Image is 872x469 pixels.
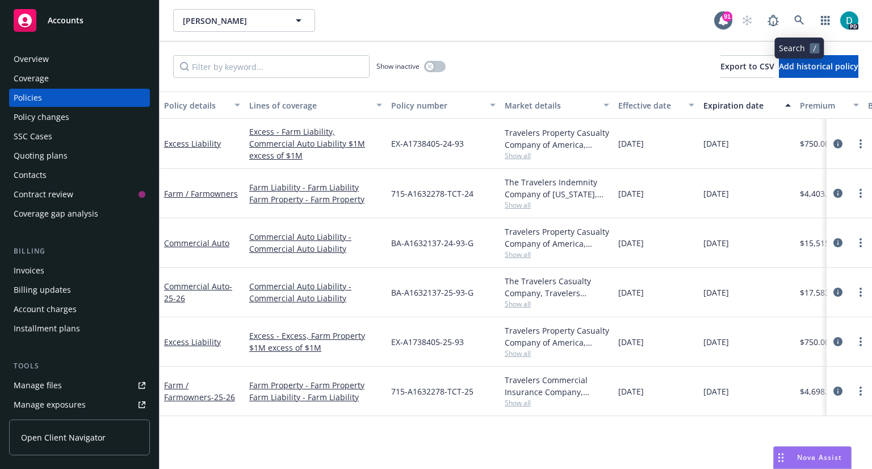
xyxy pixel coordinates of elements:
[391,99,483,111] div: Policy number
[703,385,729,397] span: [DATE]
[9,50,150,68] a: Overview
[699,92,795,119] button: Expiration date
[164,380,235,402] a: Farm / Farmowners
[391,188,473,200] span: 715-A1632278-TCT-24
[14,262,44,280] div: Invoices
[618,237,644,249] span: [DATE]
[14,127,52,146] div: SSC Cases
[391,287,473,298] span: BA-A1632137-25-93-G
[249,99,370,111] div: Lines of coverage
[164,337,221,347] a: Excess Liability
[788,9,811,32] a: Search
[249,280,382,304] a: Commercial Auto Liability - Commercial Auto Liability
[14,69,49,88] div: Coverage
[245,92,387,119] button: Lines of coverage
[703,99,778,111] div: Expiration date
[9,319,150,338] a: Installment plans
[249,330,382,354] a: Excess - Excess, Farm Property $1M excess of $1M
[249,231,382,255] a: Commercial Auto Liability - Commercial Auto Liability
[505,325,609,348] div: Travelers Property Casualty Company of America, Travelers Insurance
[9,89,150,107] a: Policies
[854,137,867,151] a: more
[795,92,863,119] button: Premium
[9,396,150,414] a: Manage exposures
[814,9,837,32] a: Switch app
[722,11,732,22] div: 91
[173,55,370,78] input: Filter by keyword...
[164,238,229,248] a: Commercial Auto
[505,151,609,160] span: Show all
[800,138,829,150] span: $750.00
[249,379,382,391] a: Farm Property - Farm Property
[720,55,774,78] button: Export to CSV
[14,396,86,414] div: Manage exposures
[618,138,644,150] span: [DATE]
[736,9,758,32] a: Start snowing
[173,9,315,32] button: [PERSON_NAME]
[500,92,614,119] button: Market details
[703,138,729,150] span: [DATE]
[14,166,47,184] div: Contacts
[800,99,846,111] div: Premium
[703,237,729,249] span: [DATE]
[14,185,73,204] div: Contract review
[9,360,150,372] div: Tools
[9,246,150,257] div: Billing
[505,99,597,111] div: Market details
[14,376,62,395] div: Manage files
[14,50,49,68] div: Overview
[703,287,729,298] span: [DATE]
[391,237,473,249] span: BA-A1632137-24-93-G
[164,281,232,304] a: Commercial Auto
[249,193,382,205] a: Farm Property - Farm Property
[618,287,644,298] span: [DATE]
[618,188,644,200] span: [DATE]
[21,431,106,443] span: Open Client Navigator
[505,348,609,358] span: Show all
[831,137,845,151] a: circleInformation
[797,453,842,462] span: Nova Assist
[9,127,150,146] a: SSC Cases
[703,188,729,200] span: [DATE]
[779,55,858,78] button: Add historical policy
[164,99,228,111] div: Policy details
[9,147,150,165] a: Quoting plans
[840,11,858,30] img: photo
[249,391,382,403] a: Farm Liability - Farm Liability
[249,181,382,193] a: Farm Liability - Farm Liability
[164,138,221,149] a: Excess Liability
[854,335,867,348] a: more
[9,262,150,280] a: Invoices
[391,138,464,150] span: EX-A1738405-24-93
[14,89,42,107] div: Policies
[164,188,238,199] a: Farm / Farmowners
[505,299,609,309] span: Show all
[249,126,382,161] a: Excess - Farm Liability, Commercial Auto Liability $1M excess of $1M
[14,147,68,165] div: Quoting plans
[9,185,150,204] a: Contract review
[854,285,867,299] a: more
[831,285,845,299] a: circleInformation
[160,92,245,119] button: Policy details
[391,385,473,397] span: 715-A1632278-TCT-25
[9,5,150,36] a: Accounts
[505,374,609,398] div: Travelers Commercial Insurance Company, Travelers Insurance
[14,205,98,223] div: Coverage gap analysis
[703,336,729,348] span: [DATE]
[14,319,80,338] div: Installment plans
[614,92,699,119] button: Effective date
[774,447,788,468] div: Drag to move
[831,335,845,348] a: circleInformation
[762,9,785,32] a: Report a Bug
[800,385,836,397] span: $4,698.00
[505,250,609,259] span: Show all
[14,300,77,318] div: Account charges
[9,376,150,395] a: Manage files
[14,281,71,299] div: Billing updates
[48,16,83,25] span: Accounts
[505,275,609,299] div: The Travelers Casualty Company, Travelers Insurance
[505,127,609,151] div: Travelers Property Casualty Company of America, Travelers Insurance
[800,188,836,200] span: $4,403.00
[9,69,150,88] a: Coverage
